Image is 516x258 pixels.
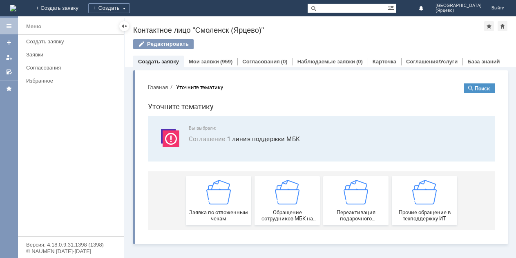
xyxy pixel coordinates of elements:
[2,65,16,79] a: Мои согласования
[47,58,86,66] span: Соглашение :
[388,4,396,11] span: Расширенный поиск
[138,58,179,65] a: Создать заявку
[253,132,313,145] span: Прочие обращение в техподдержку ИТ
[26,242,116,247] div: Версия: 4.18.0.9.31.1398 (1398)
[26,78,110,84] div: Избранное
[47,132,107,145] span: Заявка по отложенным чекам
[7,7,27,14] button: Главная
[26,65,119,71] div: Согласования
[47,49,344,54] span: Вы выбрали:
[498,21,507,31] div: Сделать домашней страницей
[373,58,396,65] a: Карточка
[116,132,176,145] span: Обращение сотрудников МБК на недоступность тех. поддержки
[250,99,316,148] a: Прочие обращение в техподдержку ИТ
[35,7,82,13] div: Уточните тематику
[113,99,179,148] button: Обращение сотрудников МБК на недоступность тех. поддержки
[10,5,16,11] img: logo
[26,38,119,45] div: Создать заявку
[65,103,89,128] img: getfafe0041f1c547558d014b707d1d9f05
[45,99,110,148] button: Заявка по отложенным чекам
[356,58,363,65] div: (0)
[271,103,295,128] img: getfafe0041f1c547558d014b707d1d9f05
[406,58,458,65] a: Соглашения/Услуги
[467,58,500,65] a: База знаний
[2,51,16,64] a: Мои заявки
[281,58,288,65] div: (0)
[119,21,129,31] div: Скрыть меню
[23,35,123,48] a: Создать заявку
[26,249,116,254] div: © NAUMEN [DATE]-[DATE]
[202,103,227,128] img: getfafe0041f1c547558d014b707d1d9f05
[47,57,344,67] span: 1 линия поддержки МБК
[297,58,355,65] a: Наблюдаемые заявки
[16,49,41,73] img: svg%3E
[220,58,232,65] div: (959)
[10,5,16,11] a: Перейти на домашнюю страницу
[436,8,482,13] span: (Ярцево)
[23,48,123,61] a: Заявки
[323,7,353,16] button: Поиск
[23,61,123,74] a: Согласования
[26,52,119,58] div: Заявки
[436,3,482,8] span: [GEOGRAPHIC_DATA]
[134,103,158,128] img: getfafe0041f1c547558d014b707d1d9f05
[189,58,219,65] a: Мои заявки
[184,132,245,145] span: Переактивация подарочного сертификата
[7,24,353,36] h1: Уточните тематику
[242,58,280,65] a: Согласования
[484,21,494,31] div: Добавить в избранное
[182,99,247,148] a: Переактивация подарочного сертификата
[2,36,16,49] a: Создать заявку
[88,3,130,13] div: Создать
[26,22,41,31] div: Меню
[133,26,484,34] div: Контактное лицо "Смоленск (Ярцево)"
